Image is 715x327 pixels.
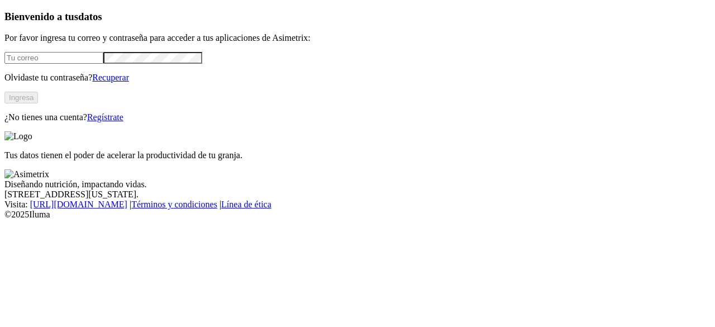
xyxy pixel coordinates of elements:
[4,131,32,141] img: Logo
[4,169,49,179] img: Asimetrix
[4,73,711,83] p: Olvidaste tu contraseña?
[87,112,123,122] a: Regístrate
[78,11,102,22] span: datos
[4,11,711,23] h3: Bienvenido a tus
[131,200,217,209] a: Términos y condiciones
[4,150,711,160] p: Tus datos tienen el poder de acelerar la productividad de tu granja.
[4,92,38,103] button: Ingresa
[4,200,711,210] div: Visita : | |
[4,189,711,200] div: [STREET_ADDRESS][US_STATE].
[92,73,129,82] a: Recuperar
[4,33,711,43] p: Por favor ingresa tu correo y contraseña para acceder a tus aplicaciones de Asimetrix:
[4,210,711,220] div: © 2025 Iluma
[30,200,127,209] a: [URL][DOMAIN_NAME]
[4,112,711,122] p: ¿No tienes una cuenta?
[4,52,103,64] input: Tu correo
[4,179,711,189] div: Diseñando nutrición, impactando vidas.
[221,200,271,209] a: Línea de ética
